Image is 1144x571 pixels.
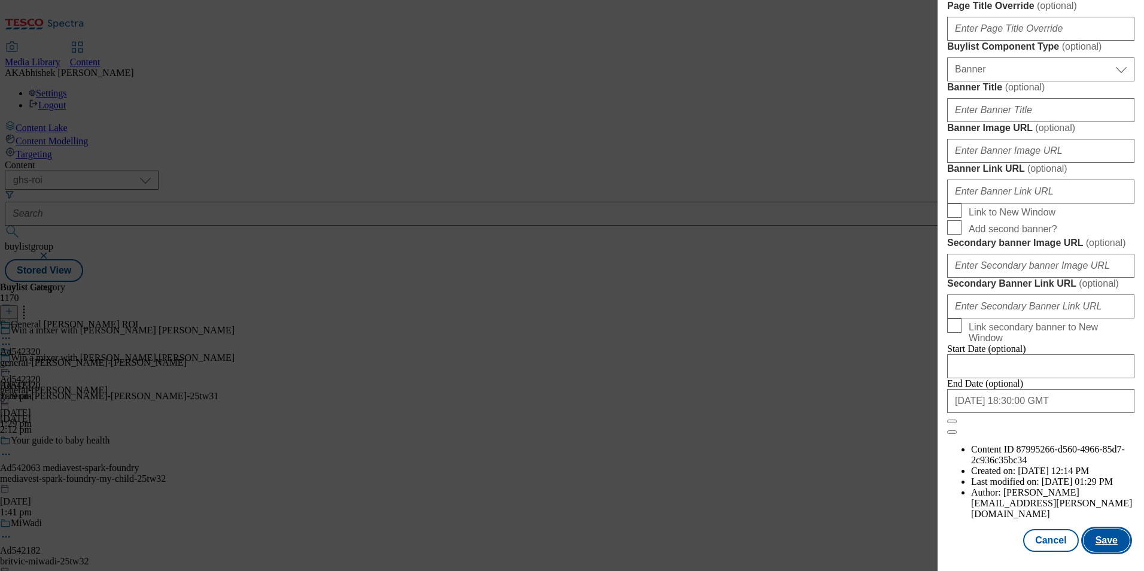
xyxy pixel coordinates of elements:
label: Banner Title [947,81,1134,93]
span: [DATE] 12:14 PM [1018,466,1089,476]
span: ( optional ) [1027,163,1067,174]
span: [DATE] 01:29 PM [1042,476,1113,487]
span: ( optional ) [1086,238,1126,248]
span: Start Date (optional) [947,344,1026,354]
label: Buylist Component Type [947,41,1134,53]
span: ( optional ) [1079,278,1119,288]
span: End Date (optional) [947,378,1023,388]
input: Enter Date [947,354,1134,378]
button: Save [1084,529,1130,552]
button: Cancel [1023,529,1078,552]
label: Banner Image URL [947,122,1134,134]
span: Link secondary banner to New Window [969,322,1130,344]
input: Enter Date [947,389,1134,413]
span: ( optional ) [1005,82,1045,92]
span: ( optional ) [1035,123,1075,133]
input: Enter Banner Link URL [947,180,1134,204]
label: Secondary banner Image URL [947,237,1134,249]
input: Enter Page Title Override [947,17,1134,41]
li: Last modified on: [971,476,1134,487]
input: Enter Banner Image URL [947,139,1134,163]
span: Link to New Window [969,207,1055,218]
li: Content ID [971,444,1134,466]
label: Secondary Banner Link URL [947,278,1134,290]
span: Add second banner? [969,224,1057,235]
input: Enter Secondary banner Image URL [947,254,1134,278]
span: ( optional ) [1037,1,1077,11]
input: Enter Banner Title [947,98,1134,122]
span: [PERSON_NAME][EMAIL_ADDRESS][PERSON_NAME][DOMAIN_NAME] [971,487,1132,519]
li: Created on: [971,466,1134,476]
span: 87995266-d560-4966-85d7-2c936c35bc34 [971,444,1125,465]
li: Author: [971,487,1134,520]
button: Close [947,420,957,423]
label: Banner Link URL [947,163,1134,175]
span: ( optional ) [1062,41,1102,51]
input: Enter Secondary Banner Link URL [947,294,1134,318]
